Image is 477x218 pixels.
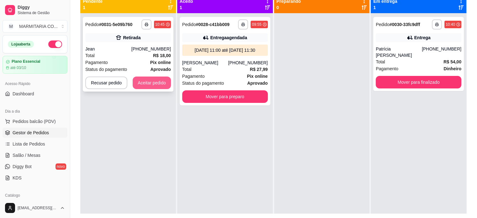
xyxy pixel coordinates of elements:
strong: # 0028-c41bb009 [196,22,229,27]
span: Lista de Pedidos [13,141,45,147]
strong: R$ 54,00 [443,59,461,64]
span: Diggy Bot [13,163,32,170]
span: Pagamento [85,59,108,66]
div: Entrega agendada [210,35,247,41]
div: [PHONE_NUMBER] [131,46,171,52]
div: 09:55 [252,22,261,27]
span: Pedido [376,22,390,27]
button: [EMAIL_ADDRESS][DOMAIN_NAME] [3,200,67,215]
strong: Pix online [247,74,268,79]
button: Alterar Status [48,40,62,48]
div: Retirada [123,35,140,41]
div: Patrícia [PERSON_NAME] [376,46,422,58]
strong: Pix online [150,60,171,65]
span: Sistema de Gestão [18,10,65,15]
article: Plano Essencial [12,59,40,64]
article: até 03/10 [10,65,26,70]
a: Salão / Mesas [3,150,67,160]
button: Pedidos balcão (PDV) [3,116,67,126]
p: 1 [83,4,103,11]
p: 1 [180,4,193,11]
a: Plano Essencialaté 03/10 [3,56,67,74]
div: [PERSON_NAME] [182,60,228,66]
span: Dashboard [13,91,34,97]
div: [DATE] 11:00 até [DATE] 11:30 [185,47,265,53]
div: [PHONE_NUMBER] [228,60,268,66]
strong: # 0030-33fc9dff [390,22,420,27]
a: Diggy Botnovo [3,162,67,172]
div: 10:40 [446,22,455,27]
span: [EMAIL_ADDRESS][DOMAIN_NAME] [18,205,57,210]
strong: R$ 18,00 [153,53,171,58]
div: 10:45 [155,22,165,27]
div: Entrega [414,35,431,41]
span: Status do pagamento [182,80,224,87]
strong: # 0031-5e09b760 [99,22,133,27]
span: KDS [13,175,22,181]
a: Lista de Pedidos [3,139,67,149]
span: Pedido [85,22,99,27]
span: Total [376,58,385,65]
button: Mover para finalizado [376,76,461,88]
button: Recusar pedido [85,77,127,89]
div: Loja aberta [8,41,34,48]
a: DiggySistema de Gestão [3,3,67,18]
span: Pagamento [376,65,398,72]
a: Gestor de Pedidos [3,128,67,138]
div: Jean [85,46,131,52]
span: Salão / Mesas [13,152,40,158]
strong: aprovado [247,81,268,86]
span: Total [182,66,192,73]
span: Pedidos balcão (PDV) [13,118,56,125]
span: Pedido [182,22,196,27]
span: Gestor de Pedidos [13,130,49,136]
a: Dashboard [3,89,67,99]
button: Mover para preparo [182,90,268,103]
div: Dia a dia [3,106,67,116]
span: Status do pagamento [85,66,127,73]
div: MARMITARIA CO ... [19,23,58,29]
strong: Dinheiro [443,66,461,71]
p: 1 [373,4,397,11]
div: [PHONE_NUMBER] [422,46,461,58]
strong: aprovado [150,67,171,72]
button: Aceitar pedido [133,77,171,89]
a: KDS [3,173,67,183]
p: 0 [277,4,301,11]
strong: R$ 27,99 [250,67,268,72]
div: Acesso Rápido [3,79,67,89]
span: Diggy [18,5,65,10]
div: Catálogo [3,190,67,200]
span: Total [85,52,95,59]
span: Pagamento [182,73,205,80]
button: Select a team [3,20,67,33]
span: M [8,23,14,29]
